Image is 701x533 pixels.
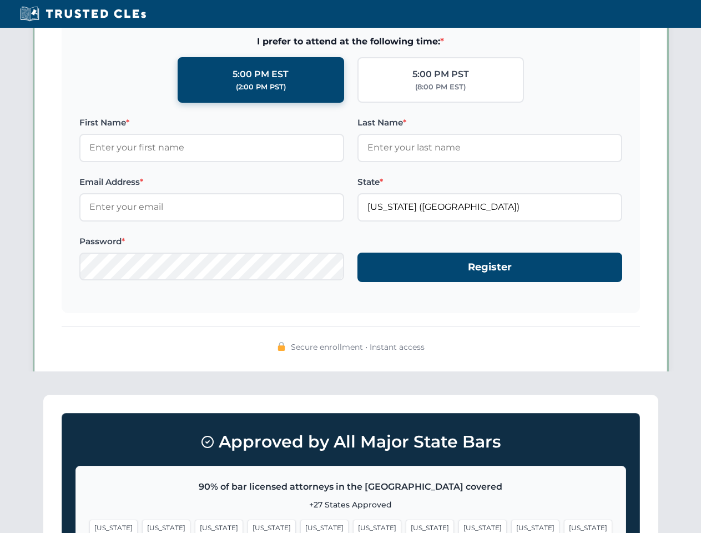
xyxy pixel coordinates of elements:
[412,67,469,82] div: 5:00 PM PST
[357,175,622,189] label: State
[357,116,622,129] label: Last Name
[79,235,344,248] label: Password
[79,134,344,162] input: Enter your first name
[415,82,466,93] div: (8:00 PM EST)
[291,341,425,353] span: Secure enrollment • Instant access
[277,342,286,351] img: 🔒
[357,134,622,162] input: Enter your last name
[79,193,344,221] input: Enter your email
[79,116,344,129] label: First Name
[79,34,622,49] span: I prefer to attend at the following time:
[17,6,149,22] img: Trusted CLEs
[75,427,626,457] h3: Approved by All Major State Bars
[233,67,289,82] div: 5:00 PM EST
[89,499,612,511] p: +27 States Approved
[357,253,622,282] button: Register
[236,82,286,93] div: (2:00 PM PST)
[79,175,344,189] label: Email Address
[89,480,612,494] p: 90% of bar licensed attorneys in the [GEOGRAPHIC_DATA] covered
[357,193,622,221] input: Florida (FL)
